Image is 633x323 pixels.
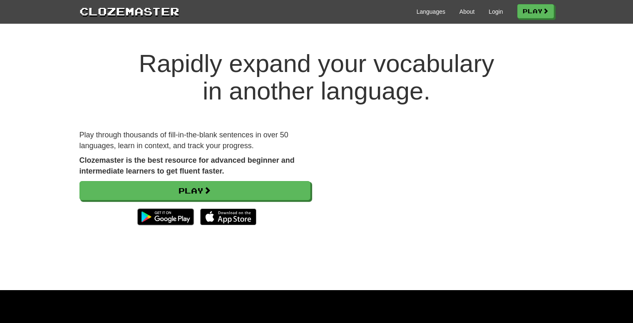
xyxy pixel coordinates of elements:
a: Play [79,181,310,200]
img: Download_on_the_App_Store_Badge_US-UK_135x40-25178aeef6eb6b83b96f5f2d004eda3bffbb37122de64afbaef7... [200,209,256,225]
a: Login [489,7,503,16]
a: Languages [417,7,445,16]
strong: Clozemaster is the best resource for advanced beginner and intermediate learners to get fluent fa... [79,156,295,175]
a: About [459,7,475,16]
img: Get it on Google Play [133,204,198,229]
a: Play [517,4,554,18]
a: Clozemaster [79,3,179,19]
p: Play through thousands of fill-in-the-blank sentences in over 50 languages, learn in context, and... [79,130,310,151]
